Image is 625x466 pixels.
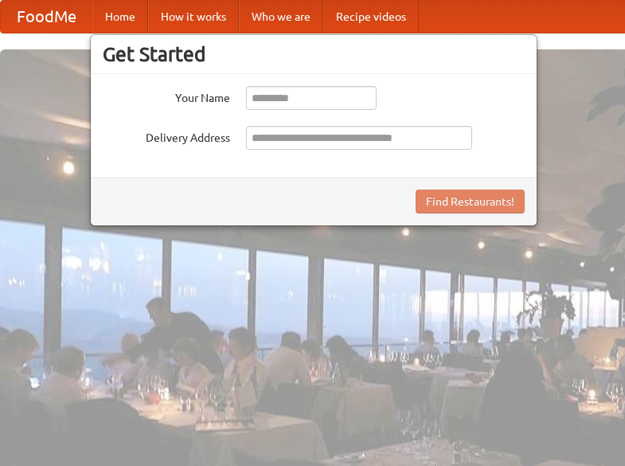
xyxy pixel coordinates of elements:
[103,86,230,106] label: Your Name
[1,1,92,33] a: FoodMe
[323,1,419,33] a: Recipe videos
[92,1,148,33] a: Home
[103,126,230,146] label: Delivery Address
[416,190,525,213] button: Find Restaurants!
[239,1,323,33] a: Who we are
[103,42,525,66] h3: Get Started
[148,1,239,33] a: How it works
